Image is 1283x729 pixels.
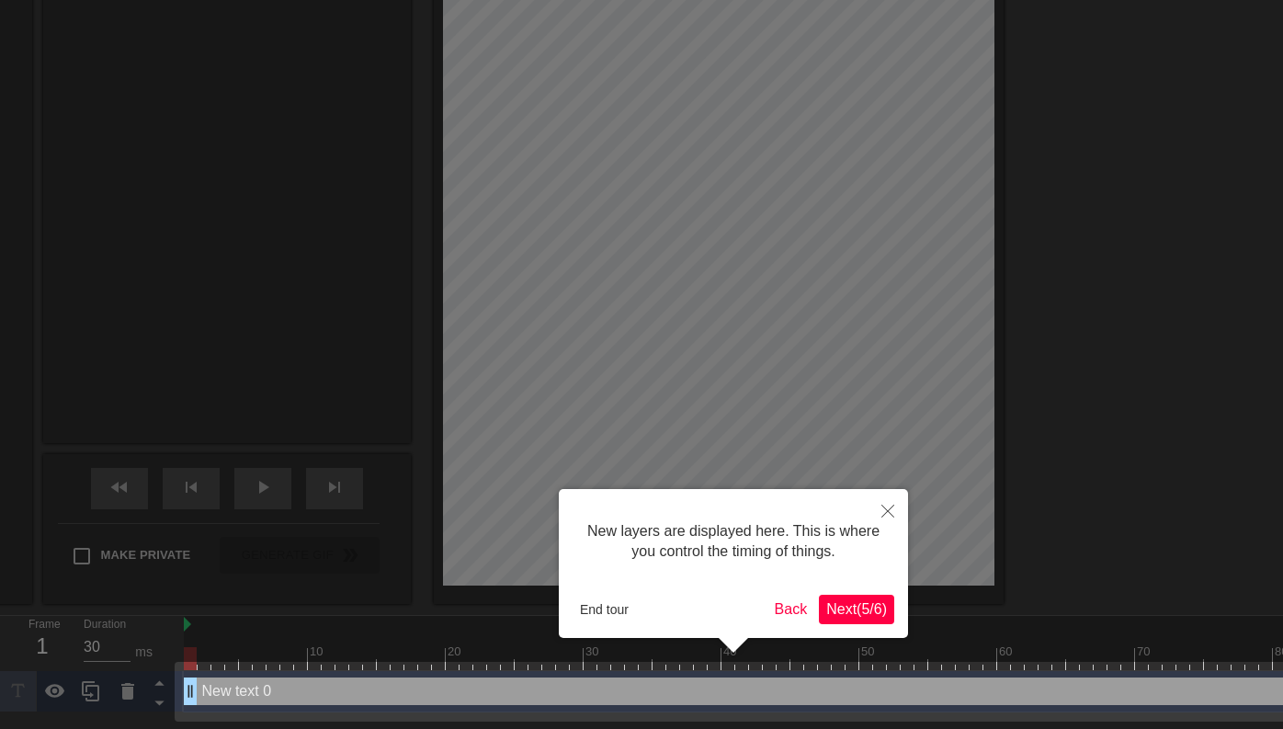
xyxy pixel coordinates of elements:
button: Close [868,489,908,531]
span: Next ( 5 / 6 ) [826,601,887,617]
button: Back [767,595,815,624]
button: End tour [573,596,636,623]
div: New layers are displayed here. This is where you control the timing of things. [573,503,894,581]
button: Next [819,595,894,624]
